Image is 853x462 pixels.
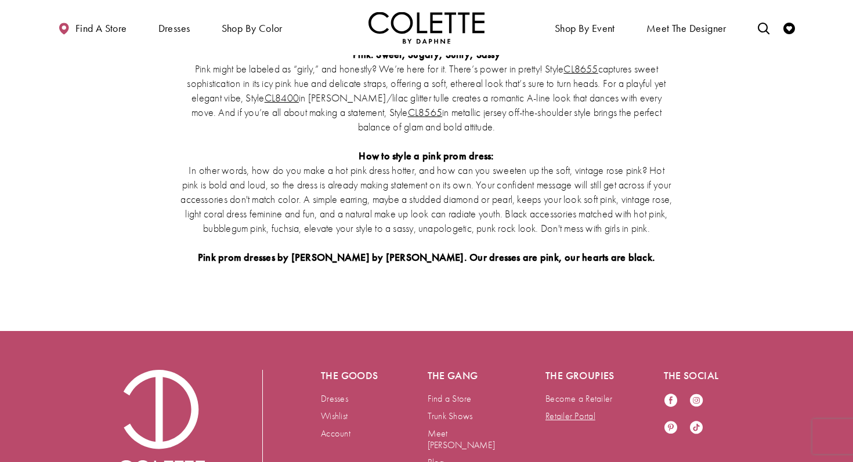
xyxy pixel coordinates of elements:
a: Visit Home Page [368,12,485,43]
p: Pink might be labeled as “girly,” and honestly? We’re here for it. There’s power in pretty! Style... [180,61,673,134]
a: Wishlist [321,410,348,422]
a: CL8400 [265,91,299,104]
span: Meet the designer [646,23,727,34]
a: Visit our Instagram - Opens in new tab [689,393,703,409]
strong: Pink prom dresses by [PERSON_NAME] by [PERSON_NAME]. Our dresses are pink, our hearts are black. [198,250,655,264]
a: Meet [PERSON_NAME] [428,427,495,451]
a: Visit our TikTok - Opens in new tab [689,420,703,436]
a: Account [321,427,350,439]
span: Dresses [158,23,190,34]
span: Shop By Event [555,23,615,34]
a: Find a Store [428,392,472,405]
h5: The goods [321,370,381,381]
a: Meet the designer [644,12,729,43]
h5: The groupies [545,370,617,381]
a: Find a store [55,12,129,43]
a: Retailer Portal [545,410,595,422]
span: Find a store [75,23,127,34]
ul: Follow us [658,387,721,442]
a: Visit our Pinterest - Opens in new tab [664,420,678,436]
a: Check Wishlist [780,12,798,43]
a: CL8565 [408,106,442,119]
span: Shop by color [222,23,283,34]
h5: The gang [428,370,500,381]
span: Shop by color [219,12,285,43]
a: CL8655 [563,62,598,75]
span: Dresses [156,12,193,43]
h5: The social [664,370,736,381]
a: Trunk Shows [428,410,473,422]
p: In other words, how do you make a hot pink dress hotter, and how can you sweeten up the soft, vin... [180,163,673,235]
a: Toggle search [755,12,772,43]
a: Visit our Facebook - Opens in new tab [664,393,678,409]
a: Dresses [321,392,348,405]
span: Shop By Event [552,12,618,43]
strong: How to style a pink prom dress: [359,149,494,162]
a: Become a Retailer [545,392,612,405]
img: Colette by Daphne [368,12,485,43]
